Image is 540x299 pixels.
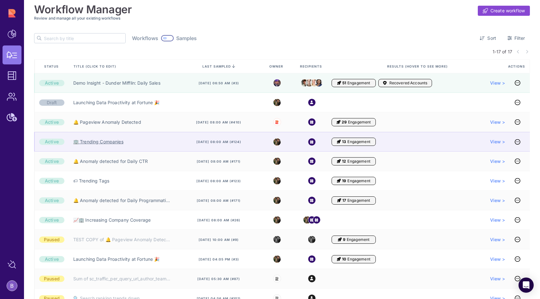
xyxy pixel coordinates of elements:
a: Launching Data Proactivity at Fortune 🎉 [73,99,159,106]
span: Recovered Accounts [389,81,428,86]
a: View > [490,236,505,243]
a: Demo Insight - Dunder Mifflin: Daily Sales [73,80,160,86]
span: Workflows [132,35,158,41]
a: 🏢 Trending Companies [73,139,123,145]
i: Engagement [337,159,341,164]
span: 9 [343,237,345,242]
span: 1-17 of 17 [493,48,512,55]
a: Launching Data Proactivity at Fortune 🎉 [73,256,159,262]
a: View > [490,256,505,262]
span: 13 [342,139,346,144]
div: Open Intercom Messenger [519,278,534,293]
img: angela.jpeg [310,77,318,88]
span: Engagement [347,139,370,144]
span: [DATE] 08:00 am (#123) [196,179,241,183]
input: Search by title [44,33,125,43]
img: 6509664129331_17f4ecbc18afe3d93133_32.jpg [303,216,311,224]
span: [DATE] 08:00 am (#171) [197,198,241,203]
span: Actions [508,64,526,69]
i: Engagement [337,120,340,125]
i: Engagement [337,81,341,86]
span: last sampled [202,64,231,68]
img: 6509664129331_17f4ecbc18afe3d93133_32.jpg [308,236,315,243]
img: 6509664129331_17f4ecbc18afe3d93133_32.jpg [273,197,281,204]
img: 6509664129331_17f4ecbc18afe3d93133_32.jpg [273,158,281,165]
a: TEST COPY of 🔔 Pageview Anomaly Detected [73,236,170,243]
div: Paused [39,236,64,243]
a: View > [490,119,505,125]
span: [DATE] 08:00 am (#171) [197,159,241,164]
span: [DATE] 05:30 am (#87) [197,277,240,281]
span: Engagement [347,178,370,183]
img: Rupert [275,120,279,124]
div: Active [39,158,64,164]
span: Filter [514,35,525,41]
a: Sum of sc_traffic_per_query_url_author_team.average_position_per_impression per week rise alert [73,276,170,282]
img: dwight.png [306,78,313,88]
div: Active [39,139,64,145]
img: 6509664129331_17f4ecbc18afe3d93133_32.jpg [273,236,281,243]
span: [DATE] 10:00 am (#9) [199,237,239,242]
img: 6509664129331_17f4ecbc18afe3d93133_32.jpg [273,216,281,224]
span: Engagement [348,120,371,125]
span: [DATE] 08:00 am (#410) [196,120,241,124]
span: 51 [342,81,346,86]
div: Active [39,256,64,262]
a: View > [490,139,505,145]
img: 6509664129331_17f4ecbc18afe3d93133_32.jpg [273,255,281,263]
span: 12 [342,159,346,164]
img: jim.jpeg [301,79,308,87]
a: 🔔 Anomaly detected for Daily CTR [73,158,148,164]
img: 6509664129331_17f4ecbc18afe3d93133_32.jpg [273,138,281,146]
span: Engagement [347,198,370,203]
div: Active [39,80,64,86]
div: Active [39,217,64,223]
span: Create workflow [490,8,525,14]
div: Active [39,178,64,184]
div: Active [39,119,64,125]
img: account-photo [7,281,17,291]
a: View > [490,217,505,223]
span: 19 [342,178,346,183]
span: Engagement [347,81,370,86]
span: Engagement [347,257,370,262]
span: Title (click to edit) [74,64,117,69]
div: Draft [39,99,64,106]
img: 6509664129331_17f4ecbc18afe3d93133_32.jpg [273,177,281,184]
span: 29 [342,120,347,125]
i: Engagement [337,139,341,144]
div: Active [39,197,64,204]
span: Status [44,64,60,69]
span: 17 [342,198,346,203]
img: 6509664129331_17f4ecbc18afe3d93133_32.jpg [273,99,281,106]
span: Samples [176,35,197,41]
span: [DATE] 08:00 am (#124) [196,140,241,144]
span: [DATE] 06:50 am (#3) [199,81,239,85]
a: View > [490,178,505,184]
span: [DATE] 08:00 am (#26) [197,218,240,222]
img: michael.jpeg [273,79,281,87]
span: Sort [487,35,496,41]
h1: Workflow Manager [34,3,132,16]
i: Engagement [338,237,342,242]
span: Engagement [347,237,369,242]
span: [DATE] 04:05 pm (#3) [199,257,239,261]
i: Engagement [337,198,341,203]
span: Results (Hover to see more) [387,64,449,69]
i: Engagement [337,257,341,262]
a: View > [490,276,505,282]
span: View > [490,158,505,164]
a: View > [490,80,505,86]
h3: Review and manage all your existing workflows [34,16,530,21]
a: View > [490,197,505,204]
div: Paused [39,276,64,282]
span: 10 [342,257,346,262]
img: kelly.png [315,78,322,88]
